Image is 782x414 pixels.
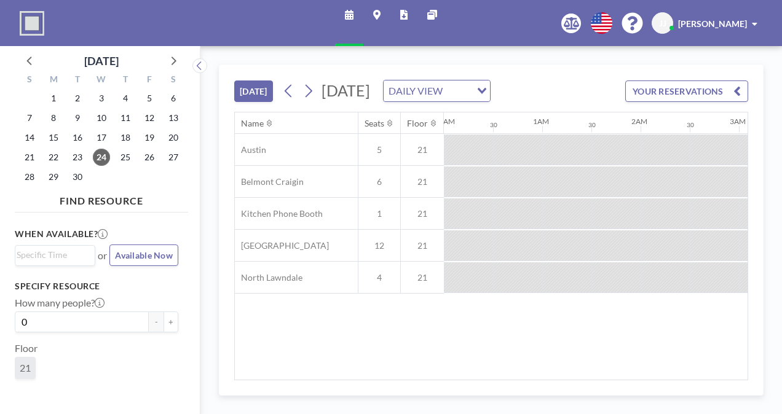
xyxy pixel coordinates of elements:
span: Saturday, September 20, 2025 [165,129,182,146]
span: 21 [401,240,444,251]
span: Kitchen Phone Booth [235,208,323,219]
div: Seats [365,118,384,129]
span: Friday, September 12, 2025 [141,109,158,127]
span: DAILY VIEW [386,83,445,99]
span: [DATE] [322,81,370,100]
span: Sunday, September 14, 2025 [21,129,38,146]
span: Saturday, September 27, 2025 [165,149,182,166]
div: T [113,72,137,88]
button: - [149,311,164,332]
span: Wednesday, September 24, 2025 [93,149,110,166]
span: Thursday, September 25, 2025 [117,149,134,166]
span: Tuesday, September 2, 2025 [69,90,86,107]
span: 21 [401,176,444,187]
span: Thursday, September 11, 2025 [117,109,134,127]
h4: FIND RESOURCE [15,190,188,207]
button: [DATE] [234,80,273,102]
span: 21 [401,208,444,219]
span: Tuesday, September 16, 2025 [69,129,86,146]
div: 3AM [730,117,746,126]
span: Monday, September 8, 2025 [45,109,62,127]
span: JJ [659,18,666,29]
span: 21 [401,272,444,283]
span: Saturday, September 6, 2025 [165,90,182,107]
span: or [98,249,107,262]
span: Tuesday, September 23, 2025 [69,149,86,166]
div: [DATE] [84,52,119,69]
span: Monday, September 15, 2025 [45,129,62,146]
label: Type [15,389,35,401]
span: Friday, September 5, 2025 [141,90,158,107]
div: Search for option [15,246,95,264]
span: Tuesday, September 9, 2025 [69,109,86,127]
button: YOUR RESERVATIONS [625,80,748,102]
span: 12 [358,240,400,251]
span: 21 [20,362,31,374]
div: 2AM [631,117,647,126]
span: Saturday, September 13, 2025 [165,109,182,127]
span: Friday, September 26, 2025 [141,149,158,166]
img: organization-logo [20,11,44,36]
div: Floor [407,118,428,129]
span: Sunday, September 21, 2025 [21,149,38,166]
label: How many people? [15,297,105,309]
div: M [42,72,66,88]
span: Sunday, September 7, 2025 [21,109,38,127]
div: 30 [490,121,497,129]
span: Austin [235,144,266,155]
input: Search for option [446,83,470,99]
div: S [161,72,185,88]
span: Friday, September 19, 2025 [141,129,158,146]
span: Monday, September 29, 2025 [45,168,62,186]
span: 6 [358,176,400,187]
span: Wednesday, September 17, 2025 [93,129,110,146]
span: Wednesday, September 3, 2025 [93,90,110,107]
button: Available Now [109,244,178,266]
span: Thursday, September 18, 2025 [117,129,134,146]
span: Tuesday, September 30, 2025 [69,168,86,186]
div: T [66,72,90,88]
div: Search for option [384,80,490,101]
div: 1AM [533,117,549,126]
button: + [164,311,178,332]
span: 1 [358,208,400,219]
span: 4 [358,272,400,283]
div: 30 [687,121,694,129]
span: 5 [358,144,400,155]
span: [PERSON_NAME] [678,18,747,29]
h3: Specify resource [15,281,178,292]
span: Thursday, September 4, 2025 [117,90,134,107]
div: W [90,72,114,88]
span: Available Now [115,250,173,260]
span: [GEOGRAPHIC_DATA] [235,240,329,251]
div: 12AM [435,117,455,126]
span: Monday, September 22, 2025 [45,149,62,166]
div: S [18,72,42,88]
div: 30 [588,121,596,129]
span: Wednesday, September 10, 2025 [93,109,110,127]
label: Floor [15,342,38,354]
div: F [137,72,161,88]
input: Search for option [17,248,88,262]
div: Name [241,118,264,129]
span: Belmont Craigin [235,176,304,187]
span: 21 [401,144,444,155]
span: Sunday, September 28, 2025 [21,168,38,186]
span: North Lawndale [235,272,302,283]
span: Monday, September 1, 2025 [45,90,62,107]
